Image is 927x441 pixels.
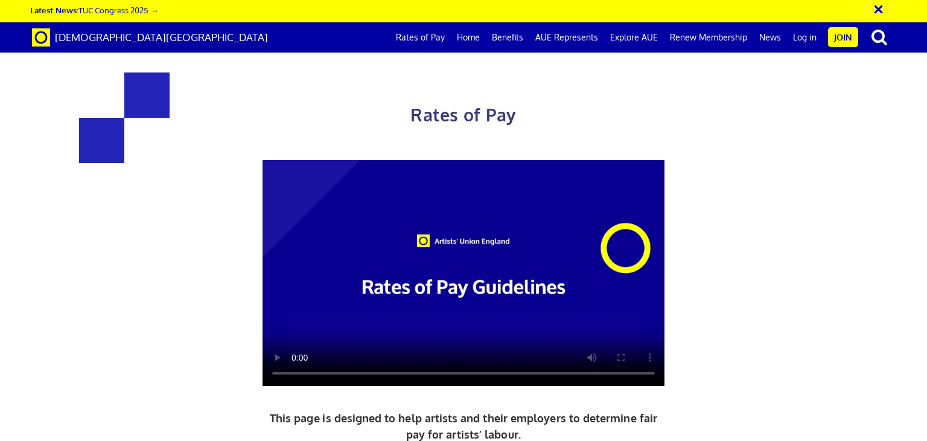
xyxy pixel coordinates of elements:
[55,31,268,43] span: [DEMOGRAPHIC_DATA][GEOGRAPHIC_DATA]
[529,22,604,53] a: AUE Represents
[23,22,277,53] a: Brand [DEMOGRAPHIC_DATA][GEOGRAPHIC_DATA]
[410,104,516,126] span: Rates of Pay
[787,22,823,53] a: Log in
[451,22,486,53] a: Home
[753,22,787,53] a: News
[604,22,664,53] a: Explore AUE
[861,24,898,50] button: search
[664,22,753,53] a: Renew Membership
[30,5,78,15] strong: Latest News:
[390,22,451,53] a: Rates of Pay
[486,22,529,53] a: Benefits
[828,27,858,47] a: Join
[30,5,158,15] a: Latest News:TUC Congress 2025 →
